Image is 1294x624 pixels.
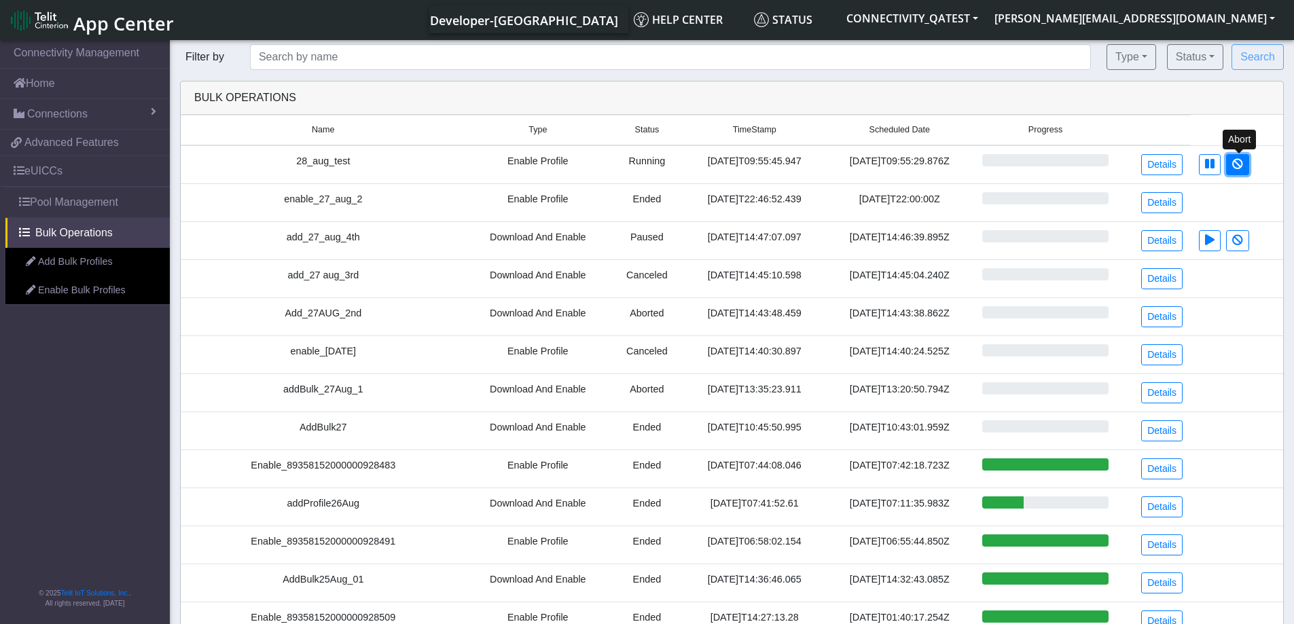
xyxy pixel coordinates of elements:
[5,248,170,276] a: Add Bulk Profiles
[35,225,113,241] span: Bulk Operations
[1141,420,1183,441] a: Details
[825,297,974,335] td: [DATE]T14:43:38.862Z
[610,145,684,184] td: Running
[5,187,170,217] a: Pool Management
[181,259,466,297] td: add_27 aug_3rd
[181,488,466,526] td: addProfile26Aug
[181,564,466,602] td: AddBulk25Aug_01
[634,12,723,27] span: Help center
[684,526,825,564] td: [DATE]T06:58:02.154
[610,297,684,335] td: Aborted
[429,6,617,33] a: Your current platform instance
[684,488,825,526] td: [DATE]T07:41:52.61
[825,449,974,488] td: [DATE]T07:42:18.723Z
[466,449,610,488] td: Enable Profile
[1141,534,1183,555] a: Details
[1141,306,1183,327] a: Details
[181,145,466,184] td: 28_aug_test
[684,259,825,297] td: [DATE]T14:45:10.598
[466,145,610,184] td: Enable Profile
[1223,130,1256,149] div: Abort
[5,276,170,305] a: Enable Bulk Profiles
[684,411,825,449] td: [DATE]T10:45:50.995
[825,221,974,259] td: [DATE]T14:46:39.895Z
[1141,496,1183,517] a: Details
[825,488,974,526] td: [DATE]T07:11:35.983Z
[5,218,170,248] a: Bulk Operations
[1107,44,1156,70] button: Type
[869,124,930,136] span: Scheduled Date
[628,6,749,33] a: Help center
[430,12,618,29] span: Developer-[GEOGRAPHIC_DATA]
[838,6,986,31] button: CONNECTIVITY_QATEST
[610,564,684,602] td: Ended
[466,297,610,335] td: Download And Enable
[27,106,88,122] span: Connections
[466,488,610,526] td: Download And Enable
[11,10,68,31] img: logo-telit-cinterion-gw-new.png
[610,183,684,221] td: Ended
[184,90,1280,106] div: Bulk Operations
[466,183,610,221] td: Enable Profile
[610,373,684,411] td: Aborted
[73,11,174,36] span: App Center
[24,134,119,151] span: Advanced Features
[180,51,230,62] span: Filter by
[466,259,610,297] td: Download And Enable
[1141,154,1183,175] a: Details
[634,12,649,27] img: knowledge.svg
[684,449,825,488] td: [DATE]T07:44:08.046
[181,373,466,411] td: addBulk_27Aug_1
[1167,44,1223,70] button: Status
[684,183,825,221] td: [DATE]T22:46:52.439
[610,526,684,564] td: Ended
[181,449,466,488] td: Enable_89358152000000928483
[11,5,172,35] a: App Center
[749,6,838,33] a: Status
[754,12,812,27] span: Status
[610,488,684,526] td: Ended
[733,124,776,136] span: TimeStamp
[1141,230,1183,251] a: Details
[528,124,547,136] span: Type
[684,564,825,602] td: [DATE]T14:36:46.065
[466,335,610,373] td: Enable Profile
[181,297,466,335] td: Add_27AUG_2nd
[466,411,610,449] td: Download And Enable
[684,373,825,411] td: [DATE]T13:35:23.911
[1141,268,1183,289] a: Details
[181,221,466,259] td: add_27_aug_4th
[250,44,1091,70] input: Search by name
[610,221,684,259] td: Paused
[825,373,974,411] td: [DATE]T13:20:50.794Z
[466,564,610,602] td: Download And Enable
[986,6,1283,31] button: [PERSON_NAME][EMAIL_ADDRESS][DOMAIN_NAME]
[825,335,974,373] td: [DATE]T14:40:24.525Z
[610,411,684,449] td: Ended
[610,259,684,297] td: Canceled
[825,564,974,602] td: [DATE]T14:32:43.085Z
[684,221,825,259] td: [DATE]T14:47:07.097
[635,124,660,136] span: Status
[312,124,335,136] span: Name
[825,183,974,221] td: [DATE]T22:00:00Z
[466,373,610,411] td: Download And Enable
[825,526,974,564] td: [DATE]T06:55:44.850Z
[466,526,610,564] td: Enable Profile
[684,335,825,373] td: [DATE]T14:40:30.897
[1232,44,1284,70] button: Search
[1141,458,1183,479] a: Details
[466,221,610,259] td: Download And Enable
[825,411,974,449] td: [DATE]T10:43:01.959Z
[610,449,684,488] td: Ended
[610,335,684,373] td: Canceled
[825,145,974,184] td: [DATE]T09:55:29.876Z
[1141,344,1183,365] a: Details
[754,12,769,27] img: status.svg
[1141,192,1183,213] a: Details
[684,145,825,184] td: [DATE]T09:55:45.947
[1141,572,1183,593] a: Details
[181,335,466,373] td: enable_[DATE]
[61,589,129,597] a: Telit IoT Solutions, Inc.
[181,411,466,449] td: AddBulk27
